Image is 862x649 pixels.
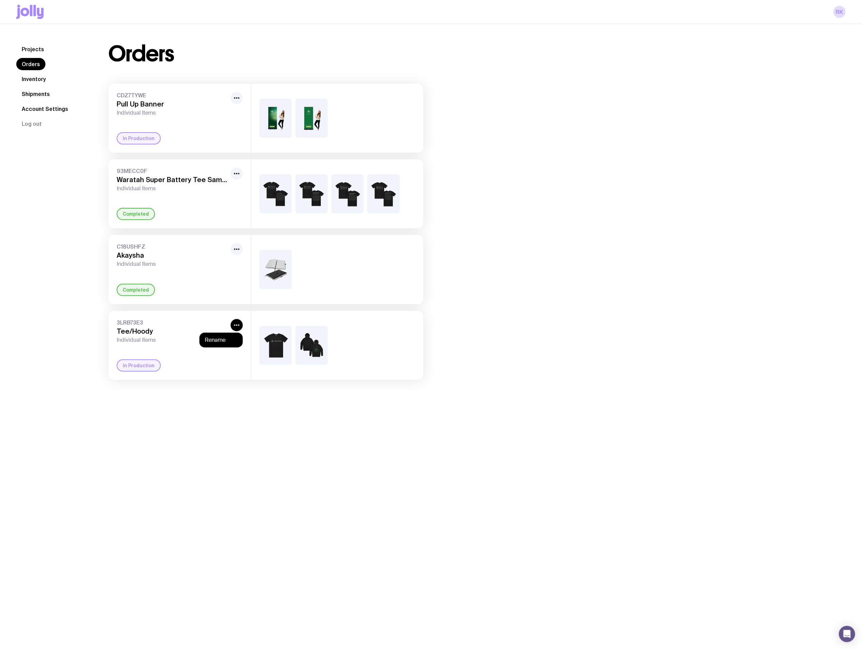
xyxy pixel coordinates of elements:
button: Rename [205,337,237,343]
span: Individual Items [117,261,228,268]
a: Projects [16,43,50,55]
h3: Akaysha [117,251,228,259]
div: Open Intercom Messenger [839,626,855,642]
div: Completed [117,208,155,220]
span: Individual Items [117,110,228,116]
h3: Waratah Super Battery Tee Samples [117,176,228,184]
div: In Production [117,359,161,372]
span: Individual Items [117,337,228,343]
h3: Pull Up Banner [117,100,228,108]
a: RK [834,6,846,18]
button: Log out [16,118,47,130]
div: In Production [117,132,161,144]
span: CDZ7TYWE [117,92,228,99]
span: 93MECC0F [117,168,228,174]
span: 3LRB73E3 [117,319,228,326]
span: Individual Items [117,185,228,192]
h1: Orders [109,43,174,65]
div: Completed [117,284,155,296]
span: C18USHFZ [117,243,228,250]
h3: Tee/Hoody [117,327,228,335]
a: Inventory [16,73,51,85]
a: Account Settings [16,103,74,115]
a: Orders [16,58,45,70]
a: Shipments [16,88,55,100]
